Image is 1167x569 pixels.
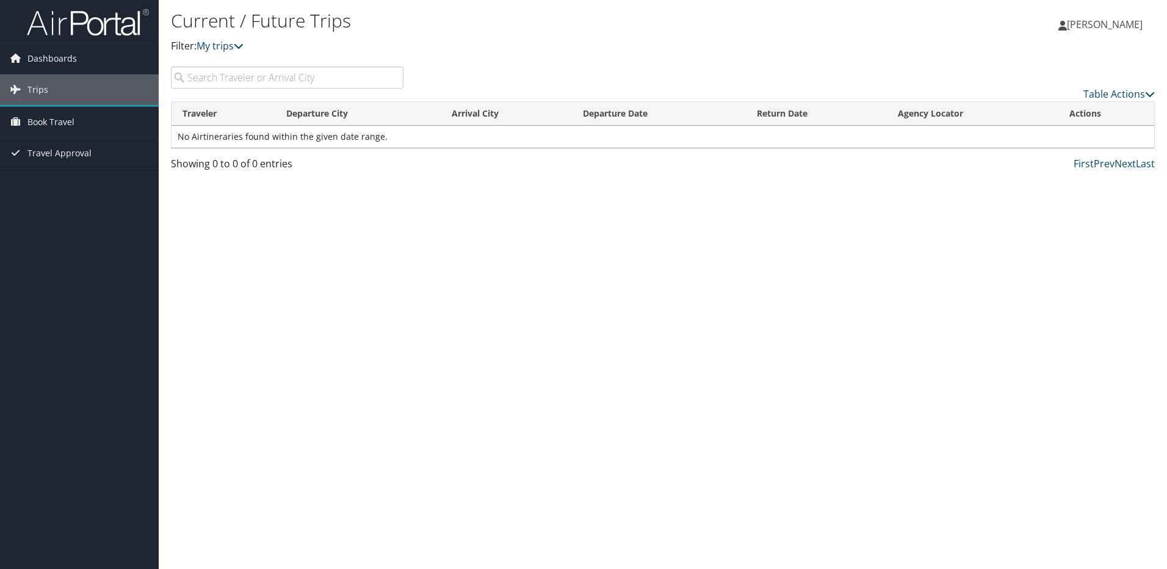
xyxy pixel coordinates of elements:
th: Departure City: activate to sort column ascending [275,102,441,126]
th: Actions [1058,102,1154,126]
a: Next [1115,157,1136,170]
a: Prev [1094,157,1115,170]
th: Return Date: activate to sort column ascending [746,102,887,126]
th: Departure Date: activate to sort column descending [572,102,745,126]
span: Travel Approval [27,138,92,169]
a: First [1074,157,1094,170]
a: Last [1136,157,1155,170]
th: Agency Locator: activate to sort column ascending [887,102,1058,126]
span: Book Travel [27,107,74,137]
span: [PERSON_NAME] [1067,18,1143,31]
a: Table Actions [1083,87,1155,101]
span: Trips [27,74,48,105]
a: My trips [197,39,244,53]
input: Search Traveler or Arrival City [171,67,403,89]
span: Dashboards [27,43,77,74]
th: Arrival City: activate to sort column ascending [441,102,572,126]
td: No Airtineraries found within the given date range. [172,126,1154,148]
img: airportal-logo.png [27,8,149,37]
h1: Current / Future Trips [171,8,827,34]
a: [PERSON_NAME] [1058,6,1155,43]
div: Showing 0 to 0 of 0 entries [171,156,403,177]
th: Traveler: activate to sort column ascending [172,102,275,126]
p: Filter: [171,38,827,54]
